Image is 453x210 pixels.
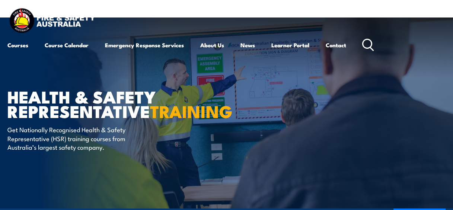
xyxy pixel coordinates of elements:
p: Get Nationally Recognised Health & Safety Representative (HSR) training courses from Australia’s ... [7,125,143,151]
a: Contact [326,36,346,54]
a: Emergency Response Services [105,36,184,54]
a: Course Calendar [45,36,89,54]
strong: TRAINING [150,98,233,124]
a: Learner Portal [271,36,309,54]
a: News [240,36,255,54]
a: Courses [7,36,28,54]
a: About Us [200,36,224,54]
h1: Health & Safety Representative [7,89,191,118]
